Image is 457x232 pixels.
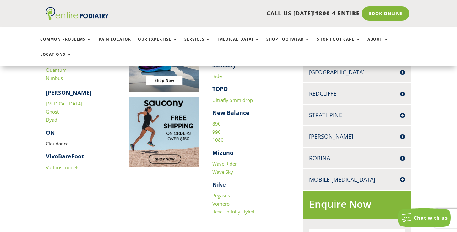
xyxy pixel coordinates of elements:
span: Chat with us [414,214,448,221]
a: [MEDICAL_DATA] [46,100,82,107]
a: Our Expertise [138,37,177,51]
p: CALL US [DATE]! [130,9,359,18]
strong: Nike [212,181,226,188]
h4: [PERSON_NAME] [309,133,405,140]
a: [MEDICAL_DATA] [218,37,259,51]
a: Services [184,37,211,51]
a: 1080 [212,137,224,143]
button: Chat with us [398,208,451,227]
a: Pegasus [212,192,230,199]
a: Shop Footwear [266,37,310,51]
strong: [PERSON_NAME] [46,89,91,96]
a: Ghost [46,109,59,115]
strong: VivoBareFoot [46,152,84,160]
h4: Robina [309,154,405,162]
a: Ride [212,73,222,79]
a: About [367,37,389,51]
strong: New Balance [212,109,249,116]
a: 890 [212,121,221,127]
a: 990 [212,129,221,135]
a: Dyad [46,116,57,123]
a: Wave Rider [212,161,237,167]
h4: Strathpine [309,111,405,119]
h4: Redcliffe [309,90,405,98]
a: Locations [40,52,72,66]
h2: Enquire Now [309,197,405,214]
a: Common Problems [40,37,92,51]
a: Book Online [362,6,409,21]
strong: ON [46,129,55,136]
a: Various models [46,164,79,171]
span: 1800 4 ENTIRE [315,9,360,17]
a: Vomero [212,201,230,207]
strong: Mizuno [212,149,233,156]
a: Nimbus [46,75,63,81]
h4: [GEOGRAPHIC_DATA] [309,68,405,76]
a: Quantum [46,67,67,73]
a: Ultrafly 5mm drop [212,97,253,103]
a: React Infinity Flyknit [212,208,256,215]
img: logo (1) [46,7,109,20]
a: Wave Sky [212,169,233,175]
a: Pain Locator [99,37,131,51]
p: Cloudance [46,140,116,153]
a: Shop Foot Care [317,37,361,51]
strong: TOPO [212,85,228,93]
strong: Saucony [212,61,236,69]
h4: Mobile [MEDICAL_DATA] [309,176,405,184]
a: Entire Podiatry [46,15,109,21]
